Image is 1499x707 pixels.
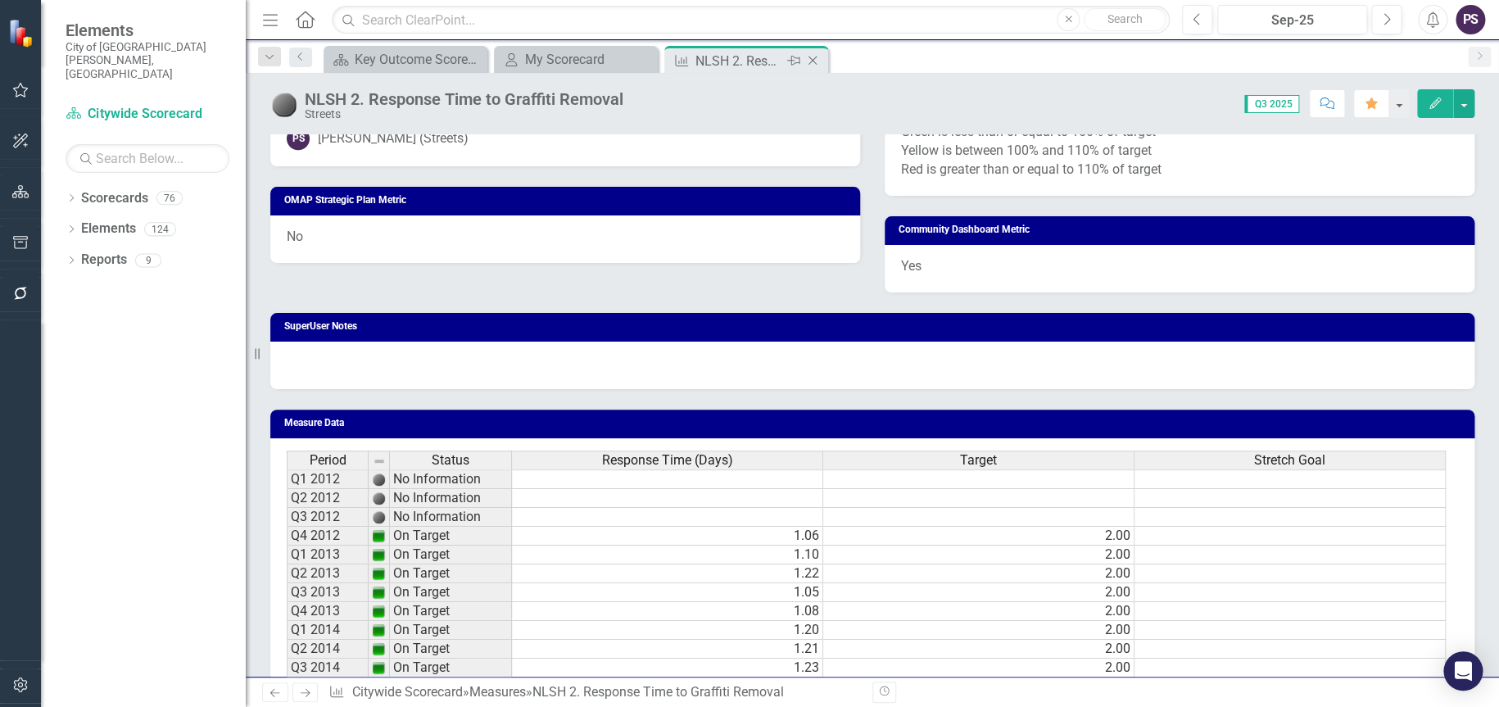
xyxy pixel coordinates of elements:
small: City of [GEOGRAPHIC_DATA][PERSON_NAME], [GEOGRAPHIC_DATA] [66,40,229,80]
td: Q1 2013 [287,546,369,564]
span: Q3 2025 [1244,95,1299,113]
td: On Target [390,527,512,546]
td: 1.23 [512,659,823,678]
img: APn+hR+MH4cqAAAAAElFTkSuQmCC [372,661,385,674]
div: 76 [156,191,183,205]
span: Status [432,453,469,468]
td: Q2 2013 [287,564,369,583]
td: 1.08 [512,602,823,621]
td: On Target [390,546,512,564]
div: NLSH 2. Response Time to Graffiti Removal [305,90,623,108]
td: 2.00 [823,621,1134,640]
td: 2.00 [823,640,1134,659]
img: APn+hR+MH4cqAAAAAElFTkSuQmCC [372,642,385,655]
h3: SuperUser Notes [284,321,1466,332]
img: APn+hR+MH4cqAAAAAElFTkSuQmCC [372,548,385,561]
td: On Target [390,659,512,678]
span: Target [960,453,997,468]
img: APn+hR+MH4cqAAAAAElFTkSuQmCC [372,623,385,637]
a: Key Outcome Scorecard [328,49,483,70]
td: On Target [390,583,512,602]
td: Q1 2012 [287,469,369,489]
a: Reports [81,251,127,270]
button: Sep-25 [1217,5,1367,34]
img: TA+gAuZdIAAAAAElFTkSuQmCC [372,492,385,505]
td: 1.21 [512,640,823,659]
img: TA+gAuZdIAAAAAElFTkSuQmCC [372,473,385,486]
button: PS [1456,5,1485,34]
img: No Information [270,91,297,117]
td: Q1 2014 [287,621,369,640]
span: Period [310,453,346,468]
td: On Target [390,602,512,621]
td: 1.22 [512,564,823,583]
td: 1.20 [512,621,823,640]
span: No [287,229,303,244]
td: Q3 2014 [287,659,369,678]
img: TA+gAuZdIAAAAAElFTkSuQmCC [372,510,385,523]
input: Search ClearPoint... [332,6,1170,34]
div: NLSH 2. Response Time to Graffiti Removal [532,684,784,700]
td: 2.00 [823,659,1134,678]
td: 2.00 [823,564,1134,583]
td: Q2 2014 [287,640,369,659]
span: Yes [901,258,922,274]
input: Search Below... [66,144,229,173]
img: APn+hR+MH4cqAAAAAElFTkSuQmCC [372,586,385,599]
div: NLSH 2. Response Time to Graffiti Removal [695,51,783,71]
td: 1.05 [512,583,823,602]
td: 2.00 [823,602,1134,621]
td: Q4 2012 [287,527,369,546]
button: Search [1084,8,1166,31]
td: 1.06 [512,527,823,546]
a: Measures [469,684,526,700]
a: Elements [81,220,136,238]
div: Open Intercom Messenger [1443,651,1483,691]
div: 9 [135,253,161,267]
img: 8DAGhfEEPCf229AAAAAElFTkSuQmCC [373,455,386,468]
div: Key Outcome Scorecard [355,49,483,70]
div: » » [328,683,859,702]
img: APn+hR+MH4cqAAAAAElFTkSuQmCC [372,567,385,580]
td: No Information [390,469,512,489]
h3: Measure Data [284,418,1466,428]
img: ClearPoint Strategy [8,19,37,48]
span: Response Time (Days) [602,453,733,468]
td: No Information [390,489,512,508]
a: Scorecards [81,189,148,208]
td: Q3 2012 [287,508,369,527]
td: Q2 2012 [287,489,369,508]
td: 1.10 [512,546,823,564]
td: On Target [390,640,512,659]
h3: Community Dashboard Metric [899,224,1466,235]
td: On Target [390,564,512,583]
p: Green is less than or equal to 100% of target Yellow is between 100% and 110% of target Red is gr... [901,123,1458,179]
td: Q3 2013 [287,583,369,602]
div: PS [287,127,310,150]
td: Q4 2013 [287,602,369,621]
div: 124 [144,222,176,236]
a: Citywide Scorecard [352,684,463,700]
td: 2.00 [823,546,1134,564]
span: Search [1107,12,1143,25]
td: On Target [390,621,512,640]
a: My Scorecard [498,49,654,70]
td: 2.00 [823,583,1134,602]
span: Stretch Goal [1254,453,1325,468]
img: APn+hR+MH4cqAAAAAElFTkSuQmCC [372,529,385,542]
span: Elements [66,20,229,40]
div: Streets [305,108,623,120]
td: 2.00 [823,527,1134,546]
div: Sep-25 [1223,11,1361,30]
div: My Scorecard [525,49,654,70]
a: Citywide Scorecard [66,105,229,124]
h3: OMAP Strategic Plan Metric [284,195,852,206]
div: [PERSON_NAME] (Streets) [318,129,469,148]
td: No Information [390,508,512,527]
img: APn+hR+MH4cqAAAAAElFTkSuQmCC [372,605,385,618]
